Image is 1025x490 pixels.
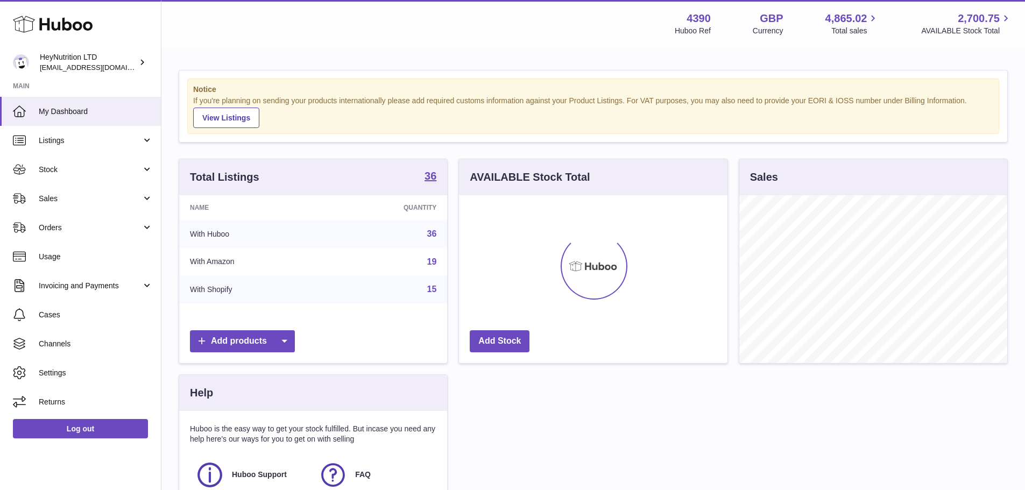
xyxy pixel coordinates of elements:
span: Channels [39,339,153,349]
div: Huboo Ref [675,26,711,36]
span: [EMAIL_ADDRESS][DOMAIN_NAME] [40,63,158,72]
a: 2,700.75 AVAILABLE Stock Total [921,11,1012,36]
a: 19 [427,257,437,266]
td: With Huboo [179,220,326,248]
a: FAQ [319,460,431,489]
span: Returns [39,397,153,407]
span: Stock [39,165,142,175]
a: Huboo Support [195,460,308,489]
span: FAQ [355,470,371,480]
a: Add Stock [470,330,529,352]
span: AVAILABLE Stock Total [921,26,1012,36]
td: With Amazon [179,248,326,276]
strong: 36 [425,171,436,181]
div: Currency [753,26,783,36]
a: 15 [427,285,437,294]
a: 36 [425,171,436,183]
h3: AVAILABLE Stock Total [470,170,590,184]
h3: Sales [750,170,778,184]
span: Orders [39,223,142,233]
span: Cases [39,310,153,320]
h3: Help [190,386,213,400]
a: View Listings [193,108,259,128]
img: internalAdmin-4390@internal.huboo.com [13,54,29,70]
div: HeyNutrition LTD [40,52,137,73]
a: 36 [427,229,437,238]
strong: GBP [760,11,783,26]
span: Total sales [831,26,879,36]
span: Usage [39,252,153,262]
a: 4,865.02 Total sales [825,11,880,36]
span: Settings [39,368,153,378]
th: Quantity [326,195,448,220]
a: Log out [13,419,148,438]
span: Sales [39,194,142,204]
span: My Dashboard [39,106,153,117]
span: Huboo Support [232,470,287,480]
p: Huboo is the easy way to get your stock fulfilled. But incase you need any help here's our ways f... [190,424,436,444]
span: 4,865.02 [825,11,867,26]
a: Add products [190,330,295,352]
div: If you're planning on sending your products internationally please add required customs informati... [193,96,993,128]
td: With Shopify [179,275,326,303]
h3: Total Listings [190,170,259,184]
span: Listings [39,136,142,146]
strong: 4390 [687,11,711,26]
th: Name [179,195,326,220]
strong: Notice [193,84,993,95]
span: Invoicing and Payments [39,281,142,291]
span: 2,700.75 [958,11,1000,26]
